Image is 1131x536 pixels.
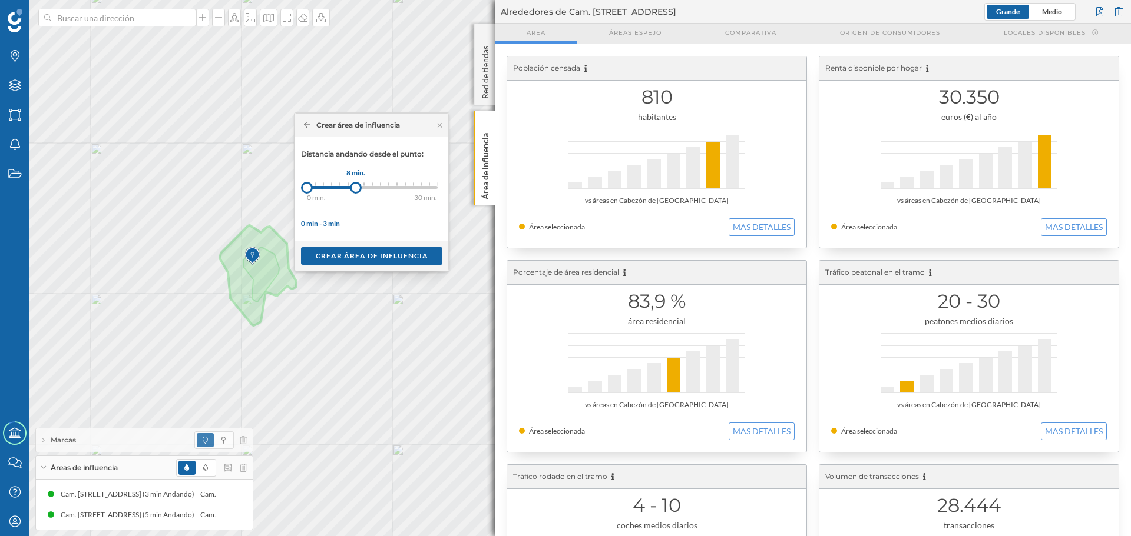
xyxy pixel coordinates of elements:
span: Origen de consumidores [840,28,940,37]
div: vs áreas en Cabezón de [GEOGRAPHIC_DATA] [831,399,1107,411]
div: Cam. [STREET_ADDRESS] (3 min Andando) [200,488,340,500]
div: 0 min - 3 min [301,218,442,229]
span: Área seleccionada [841,222,897,231]
span: Área seleccionada [529,222,585,231]
span: Comparativa [725,28,776,37]
span: Grande [996,7,1020,16]
img: Marker [245,244,260,268]
button: MAS DETALLES [729,218,795,236]
span: Área seleccionada [529,427,585,435]
div: Tráfico rodado en el tramo [507,465,806,489]
h1: 20 - 30 [831,290,1107,312]
span: Áreas de influencia [51,462,118,473]
h1: 810 [519,86,795,108]
div: área residencial [519,315,795,327]
h1: 83,9 % [519,290,795,312]
h1: 30.350 [831,86,1107,108]
span: Área seleccionada [841,427,897,435]
div: Renta disponible por hogar [819,56,1119,81]
div: vs áreas en Cabezón de [GEOGRAPHIC_DATA] [831,195,1107,207]
div: vs áreas en Cabezón de [GEOGRAPHIC_DATA] [519,399,795,411]
div: Población censada [507,56,806,81]
div: peatones medios diarios [831,315,1107,327]
div: Tráfico peatonal en el tramo [819,261,1119,285]
div: 8 min. [341,167,371,179]
p: Distancia andando desde el punto: [301,149,442,159]
button: MAS DETALLES [1041,218,1107,236]
span: Area [527,28,545,37]
div: Cam. [STREET_ADDRESS] (5 min Andando) [61,509,200,521]
div: 30 min. [414,192,461,204]
div: Cam. [STREET_ADDRESS] (5 min Andando) [200,509,340,521]
p: Área de influencia [479,128,491,199]
div: Cam. [STREET_ADDRESS] (3 min Andando) [61,488,200,500]
span: Marcas [51,435,76,445]
p: Red de tiendas [479,41,491,99]
div: euros (€) al año [831,111,1107,123]
div: transacciones [831,520,1107,531]
h1: 4 - 10 [519,494,795,517]
button: MAS DETALLES [729,422,795,440]
img: Geoblink Logo [8,9,22,32]
div: 0 min. [307,192,336,204]
div: Porcentaje de área residencial [507,261,806,285]
div: Crear área de influencia [304,120,400,131]
div: Volumen de transacciones [819,465,1119,489]
div: vs áreas en Cabezón de [GEOGRAPHIC_DATA] [519,195,795,207]
span: Soporte [24,8,65,19]
h1: 28.444 [831,494,1107,517]
span: Medio [1042,7,1062,16]
div: habitantes [519,111,795,123]
span: Áreas espejo [609,28,662,37]
span: Alrededores de Cam. [STREET_ADDRESS] [501,6,676,18]
div: coches medios diarios [519,520,795,531]
span: Locales disponibles [1004,28,1086,37]
button: MAS DETALLES [1041,422,1107,440]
